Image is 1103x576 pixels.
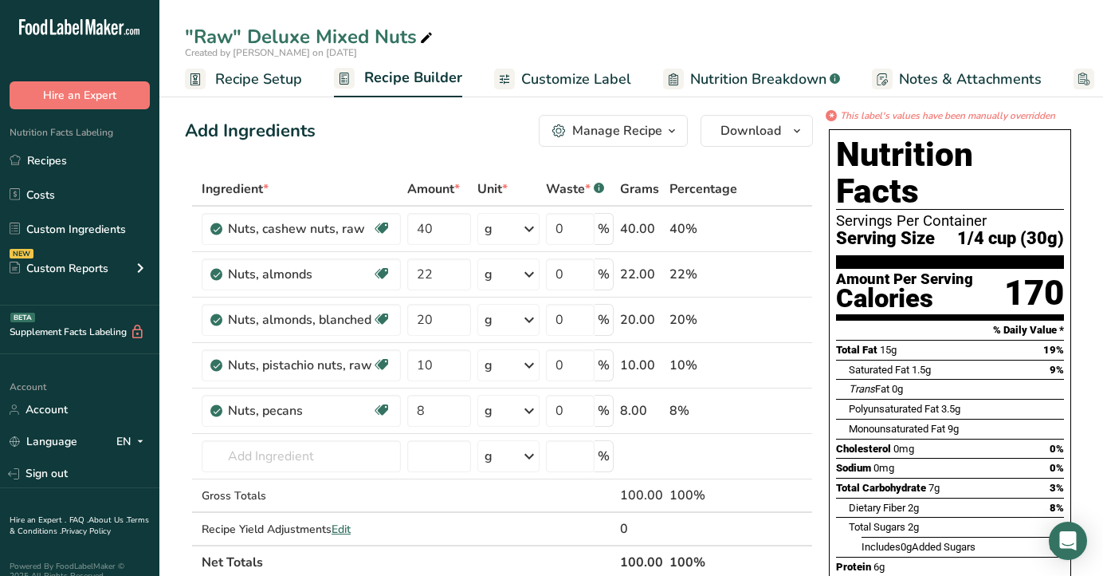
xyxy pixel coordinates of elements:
[948,423,959,435] span: 9g
[1050,502,1064,514] span: 8%
[228,401,372,420] div: Nuts, pecans
[908,502,919,514] span: 2g
[620,180,659,199] span: Grams
[10,249,33,258] div: NEW
[912,364,931,376] span: 1.5g
[899,69,1042,90] span: Notes & Attachments
[849,383,889,395] span: Fat
[893,443,914,455] span: 0mg
[485,310,493,329] div: g
[620,401,663,420] div: 8.00
[620,310,663,329] div: 20.00
[669,486,737,505] div: 100%
[620,519,663,539] div: 0
[485,447,493,466] div: g
[849,521,905,533] span: Total Sugars
[669,219,737,239] div: 40%
[836,229,935,249] span: Serving Size
[485,265,493,284] div: g
[10,428,77,456] a: Language
[1050,462,1064,474] span: 0%
[477,180,508,199] span: Unit
[572,121,662,140] div: Manage Recipe
[1043,344,1064,356] span: 19%
[116,432,150,452] div: EN
[10,81,150,109] button: Hire an Expert
[1004,272,1064,314] div: 170
[873,561,885,573] span: 6g
[669,265,737,284] div: 22%
[1050,482,1064,494] span: 3%
[836,136,1064,210] h1: Nutrition Facts
[185,46,357,59] span: Created by [PERSON_NAME] on [DATE]
[957,229,1064,249] span: 1/4 cup (30g)
[836,482,926,494] span: Total Carbohydrate
[849,364,909,376] span: Saturated Fat
[10,313,35,322] div: BETA
[620,356,663,375] div: 10.00
[849,403,939,415] span: Polyunsaturated Fat
[620,486,663,505] div: 100.00
[836,344,877,356] span: Total Fat
[215,69,302,90] span: Recipe Setup
[202,180,269,199] span: Ingredient
[901,541,912,553] span: 0g
[61,526,111,537] a: Privacy Policy
[485,219,493,239] div: g
[546,180,604,199] div: Waste
[202,440,401,472] input: Add Ingredient
[185,61,302,97] a: Recipe Setup
[908,521,919,533] span: 2g
[836,462,871,474] span: Sodium
[873,462,894,474] span: 0mg
[485,356,493,375] div: g
[669,401,737,420] div: 8%
[228,219,372,239] div: Nuts, cashew nuts, raw
[334,60,462,98] a: Recipe Builder
[663,61,840,97] a: Nutrition Breakdown
[941,403,960,415] span: 3.5g
[485,401,493,420] div: g
[872,61,1042,97] a: Notes & Attachments
[10,260,108,277] div: Custom Reports
[862,541,975,553] span: Includes Added Sugars
[836,287,973,310] div: Calories
[892,383,903,395] span: 0g
[849,383,875,395] i: Trans
[332,522,351,537] span: Edit
[202,521,401,538] div: Recipe Yield Adjustments
[928,482,940,494] span: 7g
[669,180,737,199] span: Percentage
[720,121,781,140] span: Download
[539,115,688,147] button: Manage Recipe
[185,118,316,144] div: Add Ingredients
[1049,522,1087,560] div: Open Intercom Messenger
[494,61,631,97] a: Customize Label
[10,515,149,537] a: Terms & Conditions .
[521,69,631,90] span: Customize Label
[849,423,945,435] span: Monounsaturated Fat
[849,502,905,514] span: Dietary Fiber
[185,22,436,51] div: "Raw" Deluxe Mixed Nuts
[836,272,973,287] div: Amount Per Serving
[880,344,897,356] span: 15g
[228,310,372,329] div: Nuts, almonds, blanched
[840,108,1055,123] i: This label's values have been manually overridden
[620,265,663,284] div: 22.00
[10,515,66,526] a: Hire an Expert .
[364,67,462,89] span: Recipe Builder
[407,180,460,199] span: Amount
[228,356,372,375] div: Nuts, pistachio nuts, raw
[69,515,88,526] a: FAQ .
[202,487,401,504] div: Gross Totals
[620,219,663,239] div: 40.00
[669,356,737,375] div: 10%
[1050,443,1064,455] span: 0%
[88,515,127,526] a: About Us .
[690,69,826,90] span: Nutrition Breakdown
[836,443,891,455] span: Cholesterol
[836,213,1064,229] div: Servings Per Container
[701,115,813,147] button: Download
[836,321,1064,340] section: % Daily Value *
[228,265,372,284] div: Nuts, almonds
